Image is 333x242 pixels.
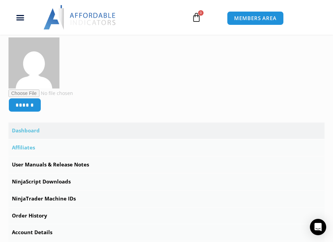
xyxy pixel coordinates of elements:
[181,7,211,27] a: 0
[8,37,59,88] img: 306a39d853fe7ca0a83b64c3a9ab38c2617219f6aea081d20322e8e32295346b
[8,208,325,224] a: Order History
[8,224,325,241] a: Account Details
[8,123,325,139] a: Dashboard
[310,219,326,235] div: Open Intercom Messenger
[198,10,204,16] span: 0
[43,5,117,30] img: LogoAI | Affordable Indicators – NinjaTrader
[8,191,325,207] a: NinjaTrader Machine IDs
[8,140,325,156] a: Affiliates
[8,157,325,173] a: User Manuals & Release Notes
[227,11,284,25] a: MEMBERS AREA
[4,11,37,24] div: Menu Toggle
[234,16,277,21] span: MEMBERS AREA
[8,174,325,190] a: NinjaScript Downloads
